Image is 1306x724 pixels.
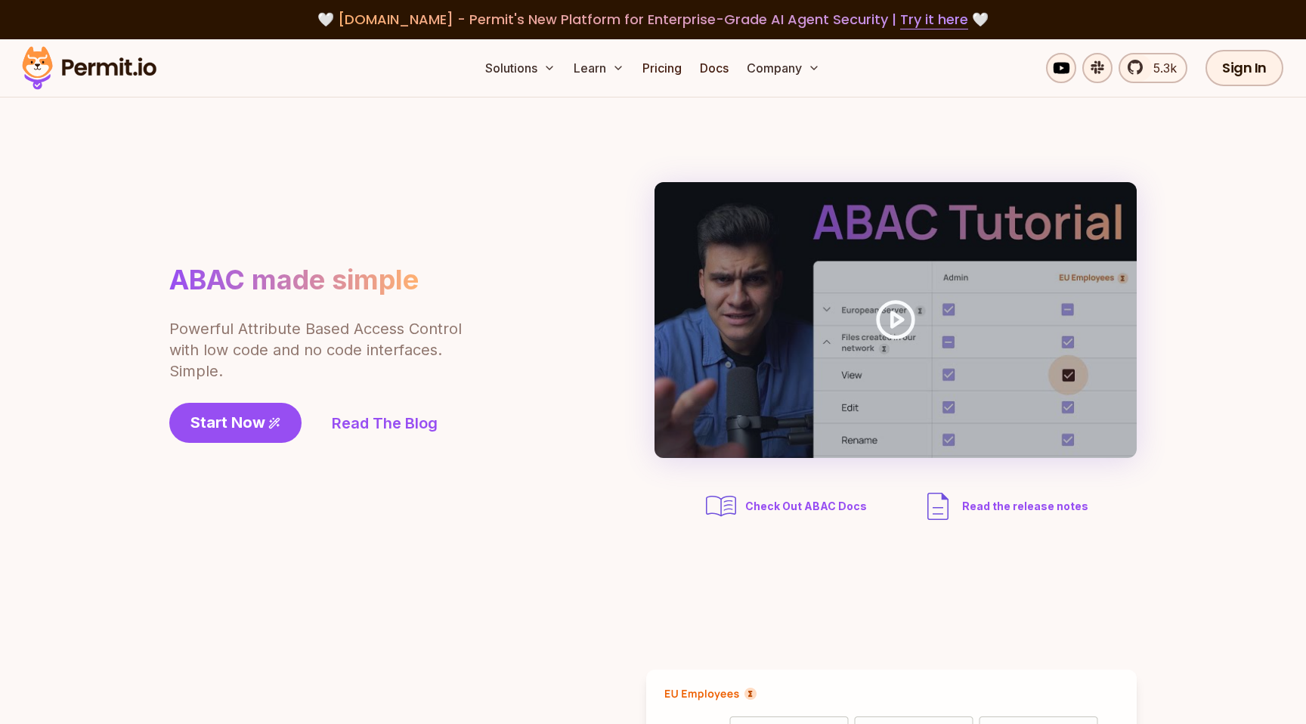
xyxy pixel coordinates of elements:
[741,53,826,83] button: Company
[15,42,163,94] img: Permit logo
[36,9,1270,30] div: 🤍 🤍
[169,263,419,297] h1: ABAC made simple
[1119,53,1187,83] a: 5.3k
[190,412,265,433] span: Start Now
[568,53,630,83] button: Learn
[169,318,464,382] p: Powerful Attribute Based Access Control with low code and no code interfaces. Simple.
[1205,50,1283,86] a: Sign In
[332,413,438,434] a: Read The Blog
[1144,59,1177,77] span: 5.3k
[962,499,1088,514] span: Read the release notes
[479,53,562,83] button: Solutions
[694,53,735,83] a: Docs
[920,488,956,524] img: description
[920,488,1088,524] a: Read the release notes
[745,499,867,514] span: Check Out ABAC Docs
[169,403,302,443] a: Start Now
[338,10,968,29] span: [DOMAIN_NAME] - Permit's New Platform for Enterprise-Grade AI Agent Security |
[900,10,968,29] a: Try it here
[636,53,688,83] a: Pricing
[703,488,739,524] img: abac docs
[703,488,871,524] a: Check Out ABAC Docs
